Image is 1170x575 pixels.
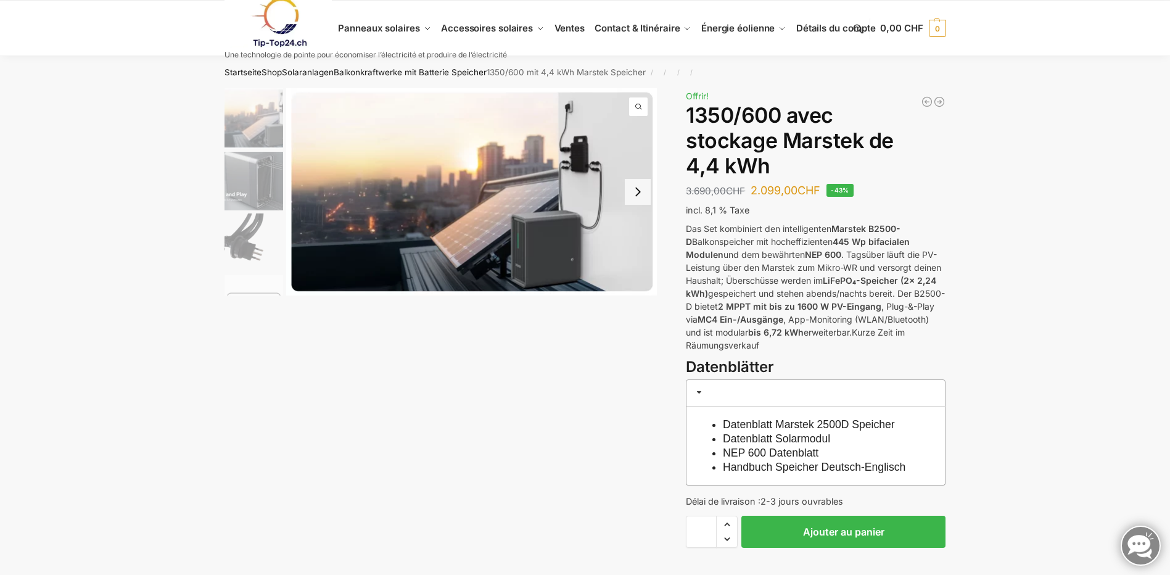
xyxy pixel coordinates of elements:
strong: Marstek B2500-D [686,223,900,247]
span: Offrir! [686,91,709,101]
a: Datenblatt Marstek 2500D Speicher [723,418,895,431]
span: Délai de livraison : [686,496,843,507]
a: 0,00 CHF 0 [880,10,945,47]
bdi: 3.690,00 [686,185,745,197]
span: CHF [797,184,820,197]
a: Centrale électrique de balcon avec système de stockage Marstek5 1 [286,88,657,296]
a: Datenblatt Solarmodul [723,432,830,445]
span: Détails du compte [796,22,876,34]
span: Contact & Itinéraire [595,22,680,34]
a: Contact & Itinéraire [590,1,696,56]
img: Anschlusskabel-3meter_schweizer-stecker [225,213,283,272]
span: -43% [826,184,854,197]
button: Ajouter au panier [741,516,945,548]
img: Balkonkraftwerk mit Marstek Speicher [225,88,283,149]
img: Balkonkraftwerk mit Marstek Speicher [286,88,657,296]
a: Ventes [549,1,590,56]
font: 1350/600 mit 4,4 kWh Marstek Speicher [225,67,646,77]
a: Handbuch Speicher Deutsch-Englisch [723,461,905,473]
span: / [685,68,698,78]
span: 0,00 CHF [880,22,923,34]
p: Das Set kombiniert den intelligenten Balkonspeicher mit hocheffizienten und dem bewährten . Tagsü... [686,222,945,352]
strong: NEP 600 [805,249,841,260]
a: Centrale électrique enfichable avec stockage de 8 KW et 8 modules solaires de 3600 watts [921,96,933,108]
span: 0 [929,20,946,37]
span: Énergie éolienne [701,22,775,34]
bdi: 2.099,00 [751,184,820,197]
a: Shop [262,67,282,77]
strong: 2 MPPT mit bis zu 1600 W PV-Eingang [718,301,881,312]
strong: LiFePO₄-Speicher (2x 2,24 kWh) [686,275,936,299]
a: Startseite [225,67,262,77]
span: Réduire la quantité [717,531,737,547]
span: Augmenter la quantité [717,516,737,532]
strong: 445 Wp bifacialen Modulen [686,236,910,260]
button: Diapositive suivante [625,179,651,205]
span: 2-3 jours ouvrables [760,496,843,507]
a: Panneaux solaires flexibles (2×240 watts et contrôleurs de charge solaire) [933,96,945,108]
span: / [672,68,685,78]
p: Une technologie de pointe pour économiser l’électricité et produire de l’électricité [225,51,507,59]
a: Détails du compte [791,1,881,56]
a: Solaranlagen [282,67,334,77]
span: CHF [726,185,745,197]
nav: Fil d’Ariane [202,56,968,88]
strong: bis 6,72 kWh [748,327,804,337]
h1: 1350/600 avec stockage Marstek de 4,4 kWh [686,103,945,178]
input: Quantité de produit [686,516,717,548]
span: / [659,68,672,78]
span: / [646,68,659,78]
h3: Datenblätter [686,357,945,378]
a: Énergie éolienne [696,1,791,56]
img: Marstek Balkonkraftwerk [225,152,283,210]
span: incl. 8,1 % Taxe [686,205,749,215]
img: ChatGPT Image 29. März 2025, 12_41_06 [225,275,283,334]
a: Balkonkraftwerke mit Batterie Speicher [334,67,487,77]
span: Ventes [554,22,585,34]
a: NEP 600 Datenblatt [723,447,818,459]
strong: MC4 Ein-/Ausgänge [698,314,783,325]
